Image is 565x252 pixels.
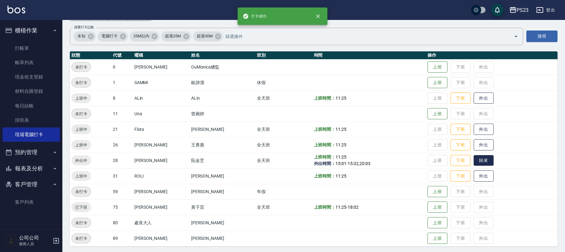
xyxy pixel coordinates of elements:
[133,168,190,184] td: ROLI
[314,161,336,166] b: 外出時間：
[511,31,521,41] button: Open
[427,77,447,88] button: 上班
[7,6,25,13] img: Logo
[133,59,190,75] td: [PERSON_NAME]
[255,90,312,106] td: 全天班
[360,161,370,166] span: 20:03
[193,33,216,39] span: 超過50M
[71,95,91,102] span: 上班中
[19,241,51,247] p: 服務人員
[314,155,336,159] b: 上班時間：
[336,205,346,210] span: 11:25
[474,139,494,151] button: 外出
[190,199,256,215] td: 黃子芸
[451,139,471,151] button: 下班
[314,96,336,101] b: 上班時間：
[224,31,503,42] input: 篩選條件
[451,155,471,166] button: 下班
[72,220,91,226] span: 未打卡
[111,168,133,184] td: 31
[190,90,256,106] td: ALin
[255,199,312,215] td: 全天班
[111,59,133,75] td: 0
[133,106,190,121] td: Una
[427,217,447,229] button: 上班
[534,4,558,16] button: 登出
[133,51,190,59] th: 暱稱
[111,51,133,59] th: 代號
[130,31,160,41] div: 25M以內
[312,199,426,215] td: -
[2,195,60,209] a: 客戶列表
[193,31,223,41] div: 超過50M
[111,75,133,90] td: 1
[111,90,133,106] td: 8
[98,33,121,39] span: 電腦打卡
[336,96,346,101] span: 11:25
[161,33,185,39] span: 超過25M
[474,93,494,104] button: 外出
[133,184,190,199] td: [PERSON_NAME]
[526,31,558,42] button: 搜尋
[19,235,51,241] h5: 公司公司
[130,33,153,39] span: 25M以內
[255,137,312,153] td: 全天班
[2,55,60,70] a: 帳單列表
[190,184,256,199] td: [PERSON_NAME]
[348,205,359,210] span: 18:02
[2,160,60,177] button: 報表及分析
[72,188,91,195] span: 未打卡
[312,51,426,59] th: 時間
[311,9,325,23] button: close
[71,157,91,164] span: 外出中
[314,127,336,132] b: 上班時間：
[336,155,346,159] span: 11:25
[161,31,191,41] div: 超過25M
[255,121,312,137] td: 全天班
[312,153,426,168] td: - ,
[426,51,558,59] th: 操作
[336,142,346,147] span: 11:25
[314,142,336,147] b: 上班時間：
[133,215,190,231] td: 處長大人
[5,235,17,247] img: Person
[133,90,190,106] td: ALin
[427,233,447,244] button: 上班
[190,153,256,168] td: 阮金芝
[111,121,133,137] td: 21
[491,4,504,16] button: save
[255,184,312,199] td: 年假
[111,215,133,231] td: 80
[111,153,133,168] td: 28
[427,61,447,73] button: 上班
[255,51,312,59] th: 班別
[243,13,266,19] span: 打卡成功
[190,121,256,137] td: [PERSON_NAME]
[474,170,494,182] button: 外出
[190,168,256,184] td: [PERSON_NAME]
[2,41,60,55] a: 打帳單
[190,137,256,153] td: 王青惠
[2,99,60,113] a: 每日結帳
[111,231,133,246] td: 89
[133,199,190,215] td: [PERSON_NAME]
[427,186,447,197] button: 上班
[2,127,60,142] a: 現場電腦打卡
[72,111,91,117] span: 未打卡
[348,161,359,166] span: 15:32
[2,144,60,160] button: 預約管理
[72,64,91,70] span: 未打卡
[74,25,94,30] label: 篩選打卡記錄
[111,106,133,121] td: 11
[507,4,531,17] button: PS23
[2,70,60,84] a: 現金收支登錄
[71,126,91,133] span: 上班中
[427,202,447,213] button: 上班
[336,161,346,166] span: 15:01
[474,155,494,166] button: 歸來
[71,173,91,179] span: 上班中
[517,6,529,14] div: PS23
[133,75,190,90] td: SAMMI
[133,153,190,168] td: [PERSON_NAME]
[314,205,336,210] b: 上班時間：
